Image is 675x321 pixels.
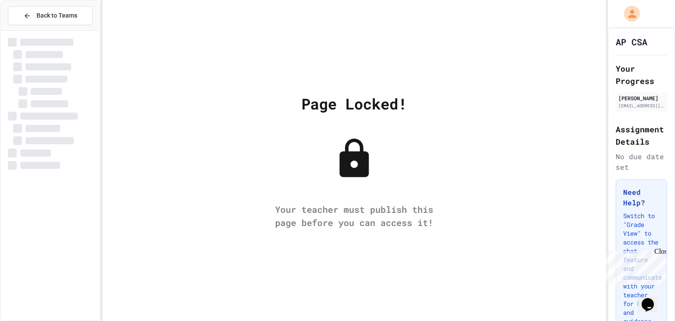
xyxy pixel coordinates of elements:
h2: Assignment Details [616,123,667,148]
div: Your teacher must publish this page before you can access it! [266,203,442,229]
span: Back to Teams [36,11,77,20]
h2: Your Progress [616,62,667,87]
div: No due date set [616,151,667,172]
div: [EMAIL_ADDRESS][PERSON_NAME][DOMAIN_NAME] [618,102,664,109]
div: [PERSON_NAME] [618,94,664,102]
h1: AP CSA [616,36,647,48]
iframe: chat widget [602,248,666,285]
iframe: chat widget [638,286,666,312]
div: Page Locked! [301,92,407,115]
div: Chat with us now!Close [4,4,61,56]
button: Back to Teams [8,6,93,25]
div: My Account [615,4,642,24]
h3: Need Help? [623,187,660,208]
